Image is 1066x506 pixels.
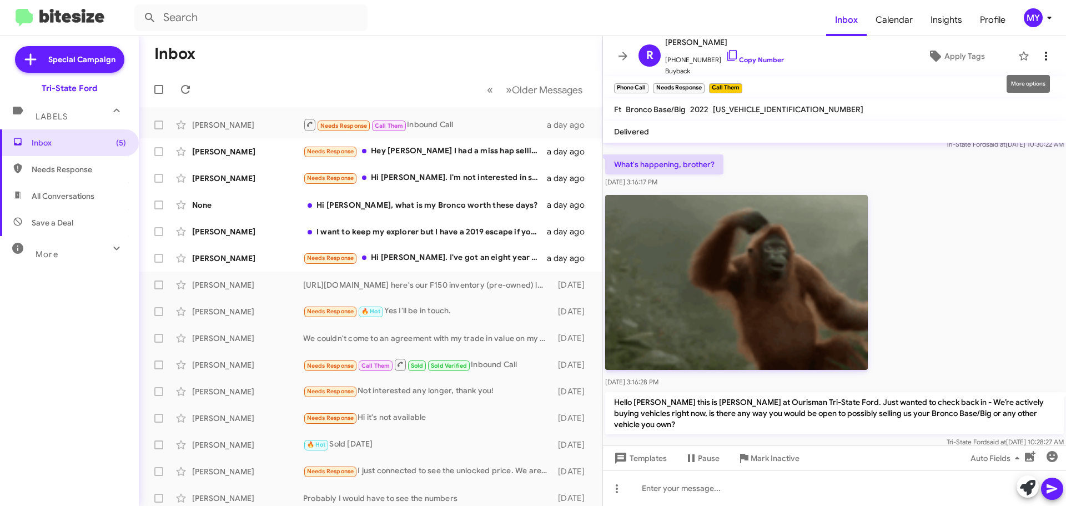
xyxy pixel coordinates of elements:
[303,438,552,451] div: Sold [DATE]
[192,226,303,237] div: [PERSON_NAME]
[552,493,594,504] div: [DATE]
[987,438,1006,446] span: said at
[614,127,649,137] span: Delivered
[192,359,303,370] div: [PERSON_NAME]
[15,46,124,73] a: Special Campaign
[192,199,303,211] div: None
[552,359,594,370] div: [DATE]
[1024,8,1043,27] div: MY
[480,78,500,101] button: Previous
[303,358,552,372] div: Inbound Call
[192,333,303,344] div: [PERSON_NAME]
[547,119,594,131] div: a day ago
[665,49,784,66] span: [PHONE_NUMBER]
[552,306,594,317] div: [DATE]
[307,388,354,395] span: Needs Response
[32,217,73,228] span: Save a Deal
[307,174,354,182] span: Needs Response
[605,378,658,386] span: [DATE] 3:16:28 PM
[361,362,390,369] span: Call Them
[971,4,1014,36] a: Profile
[947,438,1064,446] span: Tri-State Ford [DATE] 10:28:27 AM
[971,448,1024,468] span: Auto Fields
[303,493,552,504] div: Probably I would have to see the numbers
[32,137,126,148] span: Inbox
[605,178,657,186] span: [DATE] 3:16:17 PM
[487,83,493,97] span: «
[547,173,594,184] div: a day ago
[303,412,552,424] div: Hi it's not available
[614,83,648,93] small: Phone Call
[307,254,354,262] span: Needs Response
[713,104,863,114] span: [US_VEHICLE_IDENTIFICATION_NUMBER]
[154,45,195,63] h1: Inbox
[307,414,354,422] span: Needs Response
[36,249,58,259] span: More
[303,172,547,184] div: Hi [PERSON_NAME]. I'm not interested in selling the Bronco.
[728,448,808,468] button: Mark Inactive
[962,448,1033,468] button: Auto Fields
[665,66,784,77] span: Buyback
[1014,8,1054,27] button: MY
[192,306,303,317] div: [PERSON_NAME]
[192,413,303,424] div: [PERSON_NAME]
[307,362,354,369] span: Needs Response
[506,83,512,97] span: »
[303,118,547,132] div: Inbound Call
[32,164,126,175] span: Needs Response
[665,36,784,49] span: [PERSON_NAME]
[899,46,1013,66] button: Apply Tags
[192,146,303,157] div: [PERSON_NAME]
[320,122,368,129] span: Needs Response
[48,54,115,65] span: Special Campaign
[605,154,723,174] p: What's happening, brother?
[552,439,594,450] div: [DATE]
[307,308,354,315] span: Needs Response
[552,466,594,477] div: [DATE]
[826,4,867,36] a: Inbox
[922,4,971,36] a: Insights
[307,148,354,155] span: Needs Response
[698,448,720,468] span: Pause
[192,279,303,290] div: [PERSON_NAME]
[192,466,303,477] div: [PERSON_NAME]
[303,226,547,237] div: I want to keep my explorer but I have a 2019 escape if you want to buy that
[375,122,404,129] span: Call Them
[303,465,552,478] div: I just connected to see the unlocked price. We are not interested at this time
[499,78,589,101] button: Next
[614,104,621,114] span: Ft
[361,308,380,315] span: 🔥 Hot
[867,4,922,36] a: Calendar
[116,137,126,148] span: (5)
[944,46,985,66] span: Apply Tags
[307,468,354,475] span: Needs Response
[690,104,708,114] span: 2022
[547,199,594,211] div: a day ago
[192,493,303,504] div: [PERSON_NAME]
[626,104,686,114] span: Bronco Base/Big
[411,362,424,369] span: Sold
[751,448,799,468] span: Mark Inactive
[192,439,303,450] div: [PERSON_NAME]
[552,333,594,344] div: [DATE]
[605,195,868,370] img: MEe00dd47dfb27150638b256948fe7cb68
[605,392,1064,434] p: Hello [PERSON_NAME] this is [PERSON_NAME] at Ourisman Tri-State Ford. Just wanted to check back i...
[42,83,97,94] div: Tri-State Ford
[303,145,547,158] div: Hey [PERSON_NAME] I had a miss hap selling my truck I put the cap on for the guy buying it and sm...
[303,305,552,318] div: Yes I'll be in touch.
[303,199,547,211] div: Hi [PERSON_NAME], what is my Bronco worth these days?
[547,146,594,157] div: a day ago
[303,279,552,290] div: [URL][DOMAIN_NAME] here's our F150 inventory (pre-owned) let me know if you have any questions. W...
[986,140,1005,148] span: said at
[946,140,1064,148] span: Tri-State Ford [DATE] 10:30:22 AM
[303,252,547,264] div: Hi [PERSON_NAME]. I've got an eight year bumper to bumper warranty on it and it only has about 15...
[552,279,594,290] div: [DATE]
[512,84,582,96] span: Older Messages
[547,253,594,264] div: a day ago
[726,56,784,64] a: Copy Number
[552,413,594,424] div: [DATE]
